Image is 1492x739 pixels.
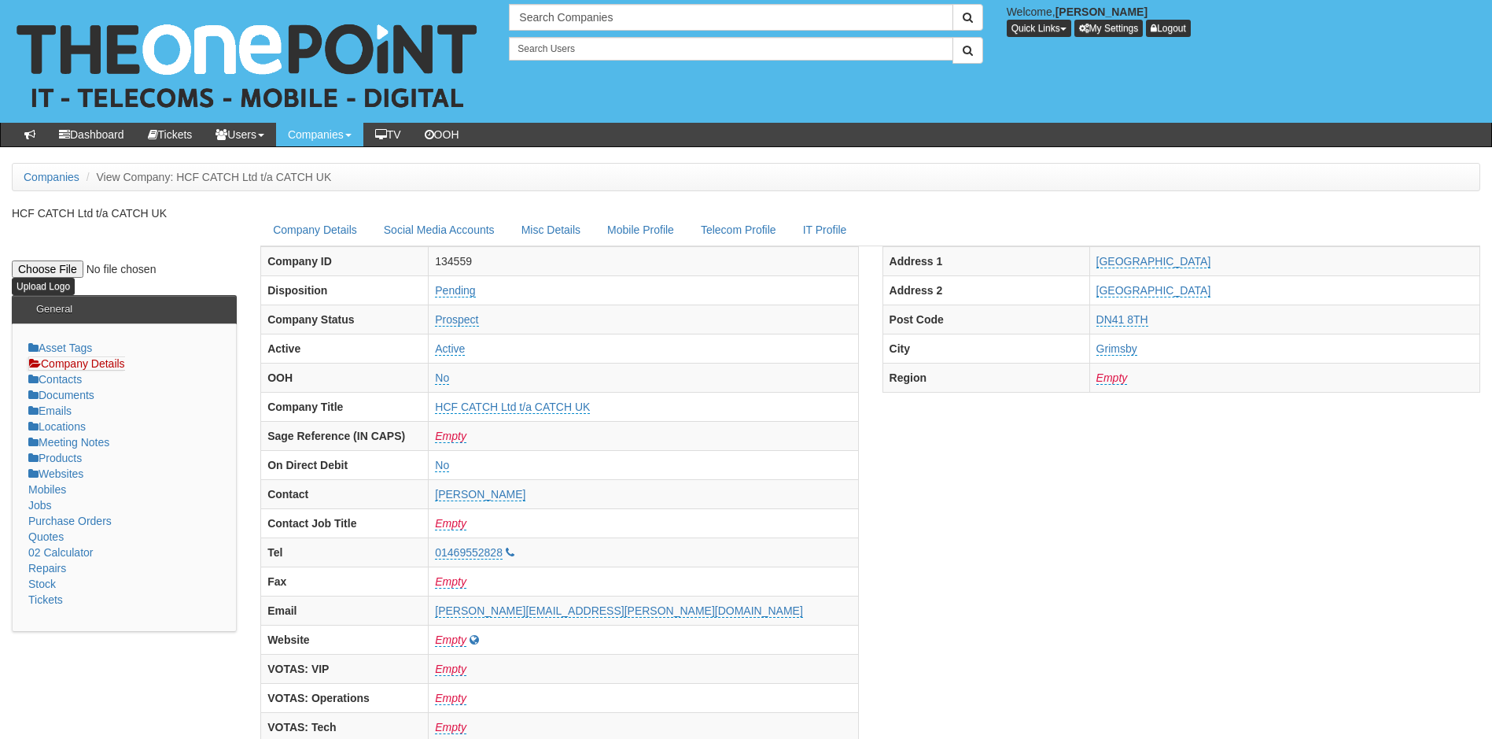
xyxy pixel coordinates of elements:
[12,278,75,295] input: Upload Logo
[83,169,332,185] li: View Company: HCF CATCH Ltd t/a CATCH UK
[28,405,72,417] a: Emails
[435,401,590,414] a: HCF CATCH Ltd t/a CATCH UK
[882,246,1089,275] th: Address 1
[261,683,429,712] th: VOTAS: Operations
[28,578,56,590] a: Stock
[429,246,858,275] td: 134559
[28,515,112,527] a: Purchase Orders
[435,284,475,297] a: Pending
[28,373,82,386] a: Contacts
[1096,313,1148,327] a: DN41 8TH
[261,421,429,450] th: Sage Reference (IN CAPS)
[261,508,429,538] th: Contact Job Title
[1007,20,1071,37] button: Quick Links
[204,123,276,146] a: Users
[435,663,466,676] a: Empty
[1096,284,1211,297] a: [GEOGRAPHIC_DATA]
[509,213,593,246] a: Misc Details
[24,171,79,183] a: Companies
[261,654,429,683] th: VOTAS: VIP
[435,517,466,530] a: Empty
[435,721,466,734] a: Empty
[28,452,82,464] a: Products
[435,313,478,327] a: Prospect
[136,123,204,146] a: Tickets
[995,4,1492,37] div: Welcome,
[1055,6,1148,18] b: [PERSON_NAME]
[261,392,429,421] th: Company Title
[28,420,86,433] a: Locations
[688,213,789,246] a: Telecom Profile
[12,205,237,221] p: HCF CATCH Ltd t/a CATCH UK
[435,546,503,560] a: 01469552828
[435,634,466,647] a: Empty
[28,296,80,323] h3: General
[261,538,429,567] th: Tel
[435,604,803,618] a: [PERSON_NAME][EMAIL_ADDRESS][PERSON_NAME][DOMAIN_NAME]
[28,389,94,401] a: Documents
[435,459,449,472] a: No
[261,596,429,625] th: Email
[509,4,952,31] input: Search Companies
[28,483,66,496] a: Mobiles
[261,567,429,596] th: Fax
[261,450,429,479] th: On Direct Debit
[1096,342,1137,356] a: Grimsby
[28,546,94,559] a: 02 Calculator
[1096,371,1128,385] a: Empty
[413,123,471,146] a: OOH
[595,213,687,246] a: Mobile Profile
[261,625,429,654] th: Website
[261,246,429,275] th: Company ID
[28,530,64,543] a: Quotes
[261,275,429,305] th: Disposition
[509,37,952,61] input: Search Users
[882,305,1089,334] th: Post Code
[28,467,83,480] a: Websites
[1146,20,1191,37] a: Logout
[435,430,466,443] a: Empty
[435,488,525,501] a: [PERSON_NAME]
[28,357,125,371] a: Company Details
[435,371,449,385] a: No
[28,342,92,354] a: Asset Tags
[261,334,429,363] th: Active
[260,213,370,246] a: Company Details
[882,275,1089,305] th: Address 2
[882,363,1089,392] th: Region
[1096,255,1211,268] a: [GEOGRAPHIC_DATA]
[47,123,136,146] a: Dashboard
[261,305,429,334] th: Company Status
[790,213,860,246] a: IT Profile
[882,334,1089,363] th: City
[261,479,429,508] th: Contact
[28,593,63,606] a: Tickets
[28,562,66,575] a: Repairs
[276,123,363,146] a: Companies
[28,436,109,449] a: Meeting Notes
[435,575,466,589] a: Empty
[28,499,52,512] a: Jobs
[435,692,466,705] a: Empty
[1074,20,1144,37] a: My Settings
[363,123,413,146] a: TV
[371,213,507,246] a: Social Media Accounts
[435,342,465,356] a: Active
[261,363,429,392] th: OOH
